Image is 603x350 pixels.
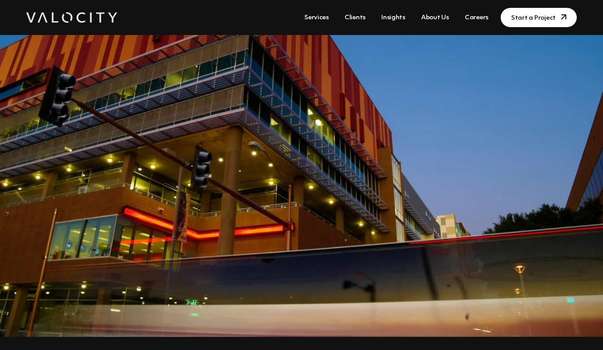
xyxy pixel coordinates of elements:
a: Clients [341,10,369,26]
a: Insights [378,10,409,26]
a: Start a Project [501,8,577,27]
a: Careers [461,10,492,26]
img: Valocity Digital [26,12,117,23]
a: About Us [418,10,453,26]
a: Services [301,10,332,26]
